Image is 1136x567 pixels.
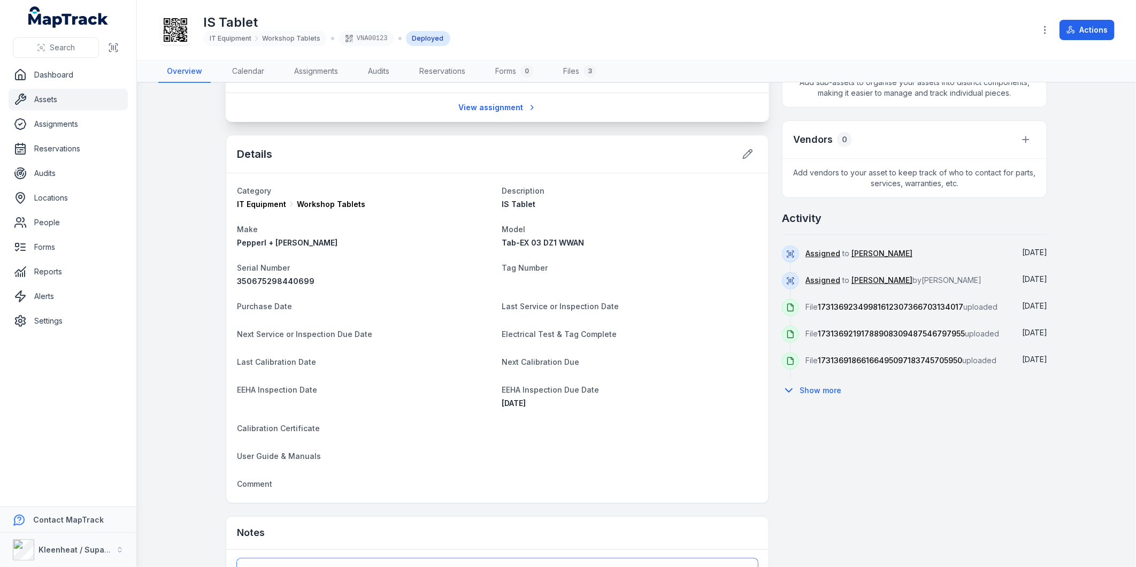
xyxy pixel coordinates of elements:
time: 12/11/2024, 7:54:21 am [1022,328,1047,337]
button: Actions [1060,20,1115,40]
span: File uploaded [805,302,997,311]
a: Assignments [286,60,347,83]
a: Assigned [805,275,840,286]
span: Add vendors to your asset to keep track of who to contact for parts, services, warranties, etc. [782,159,1047,197]
h3: Vendors [793,132,833,147]
span: [DATE] [1022,355,1047,364]
a: Assignments [9,113,128,135]
span: Serial Number [237,263,290,272]
span: Electrical Test & Tag Complete [502,330,617,339]
span: Last Service or Inspection Date [502,302,619,311]
h3: Notes [237,525,265,540]
span: 350675298440699 [237,277,314,286]
span: Description [502,186,544,195]
time: 01/01/2025, 12:00:00 am [502,399,526,408]
span: IS Tablet [502,200,535,209]
h2: Details [237,147,272,162]
div: 0 [520,65,533,78]
span: Calibration Certificate [237,424,320,433]
span: to by [PERSON_NAME] [805,275,981,285]
a: Overview [158,60,211,83]
div: Deployed [406,31,450,46]
span: User Guide & Manuals [237,451,321,461]
span: Workshop Tablets [262,34,320,43]
span: to [805,249,912,258]
span: Make [237,225,258,234]
a: Assigned [805,248,840,259]
button: Show more [782,379,848,402]
span: Next Service or Inspection Due Date [237,330,372,339]
span: [DATE] [1022,301,1047,310]
a: Calendar [224,60,273,83]
span: Workshop Tablets [297,199,365,210]
h1: IS Tablet [203,14,450,31]
span: Search [50,42,75,53]
div: VNA00123 [339,31,394,46]
a: Reports [9,261,128,282]
span: 17313691866166495097183745705950 [818,356,962,365]
a: View assignment [452,97,543,118]
button: Search [13,37,99,58]
time: 12/11/2024, 7:53:37 am [1022,355,1047,364]
span: [DATE] [1022,328,1047,337]
span: 17313692349981612307366703134017 [818,302,963,311]
span: Tag Number [502,263,548,272]
a: [PERSON_NAME] [851,275,912,286]
div: 3 [584,65,596,78]
span: [DATE] [1022,248,1047,257]
a: Files3 [555,60,605,83]
span: [DATE] [502,399,526,408]
time: 27/12/2024, 7:26:49 am [1022,248,1047,257]
a: Reservations [411,60,474,83]
span: Comment [237,479,272,488]
time: 12/11/2024, 7:54:42 am [1022,301,1047,310]
span: File uploaded [805,329,999,338]
span: Next Calibration Due [502,357,579,366]
a: Dashboard [9,64,128,86]
span: Purchase Date [237,302,292,311]
div: 0 [837,132,852,147]
span: Pepperl + [PERSON_NAME] [237,238,337,247]
a: Alerts [9,286,128,307]
a: Forms0 [487,60,542,83]
a: [PERSON_NAME] [851,248,912,259]
a: Audits [9,163,128,184]
strong: Contact MapTrack [33,515,104,524]
a: Assets [9,89,128,110]
span: EEHA Inspection Date [237,385,317,394]
span: Model [502,225,525,234]
a: Settings [9,310,128,332]
a: People [9,212,128,233]
h2: Activity [782,211,822,226]
strong: Kleenheat / Supagas [39,545,118,554]
a: Forms [9,236,128,258]
span: [DATE] [1022,274,1047,283]
span: EEHA Inspection Due Date [502,385,599,394]
a: Reservations [9,138,128,159]
span: Last Calibration Date [237,357,316,366]
span: IT Equipment [237,199,286,210]
span: Category [237,186,271,195]
span: Add sub-assets to organise your assets into distinct components, making it easier to manage and t... [782,68,1047,107]
a: MapTrack [28,6,109,28]
span: File uploaded [805,356,996,365]
span: IT Equipment [210,34,251,43]
time: 20/12/2024, 9:46:13 am [1022,274,1047,283]
a: Locations [9,187,128,209]
a: Audits [359,60,398,83]
span: Tab-EX 03 DZ1 WWAN [502,238,584,247]
span: 17313692191788908309487546797955 [818,329,965,338]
